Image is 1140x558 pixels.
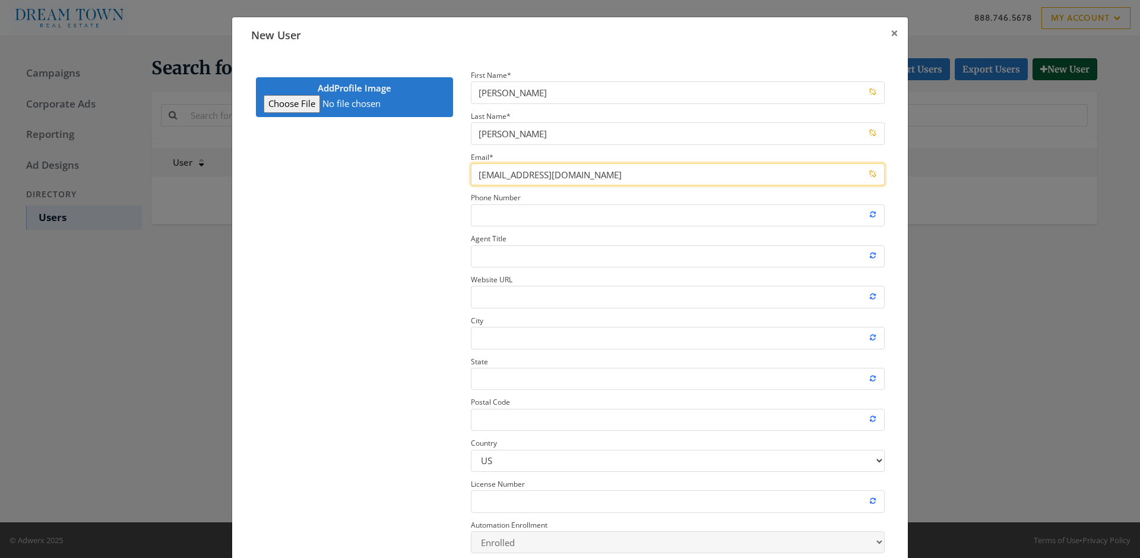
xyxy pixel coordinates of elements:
[471,163,885,185] input: Email*
[471,327,885,349] input: City
[471,316,483,326] small: City
[471,234,506,244] small: Agent Title
[471,286,885,308] input: Website URL
[471,81,885,103] input: First Name*
[471,397,510,407] small: Postal Code
[881,17,908,50] button: Close
[471,479,525,489] small: License Number
[471,520,547,530] small: Automation Enrollment
[471,111,511,121] small: Last Name *
[471,70,511,80] small: First Name *
[256,77,453,117] label: Add Profile Image
[471,275,512,285] small: Website URL
[471,438,497,448] small: Country
[471,193,521,203] small: Phone Number
[471,409,885,431] input: Postal Code
[471,357,488,367] small: State
[242,18,301,42] span: New User
[471,122,885,144] input: Last Name*
[471,152,493,162] small: Email *
[891,24,898,42] span: ×
[471,245,885,267] input: Agent Title
[471,490,885,512] input: License Number
[471,450,885,472] select: Country
[471,531,885,553] select: Automation Enrollment
[471,204,885,226] input: Phone Number
[471,368,885,390] input: State
[264,95,445,112] input: AddProfile Image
